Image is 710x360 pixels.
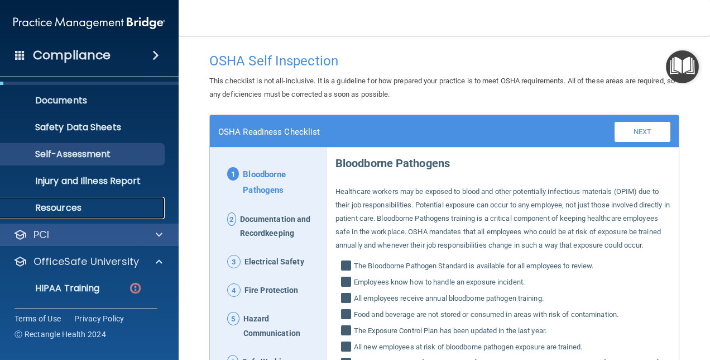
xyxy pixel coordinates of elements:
span: The Bloodborne Pathogen Standard is available for all employees to review. [354,259,593,273]
span: 5 [227,312,239,325]
p: Self-Assessment [7,149,160,160]
a: Next [615,122,670,142]
img: danger-circle.6113f641.png [128,281,142,295]
p: Safety Data Sheets [7,122,160,133]
span: Food and beverage are not stored or consumed in areas with risk of contamination. [354,308,618,321]
span: All new employees at risk of bloodborne pathogen exposure are trained. [354,340,582,354]
span: Ⓒ Rectangle Health 2024 [15,329,106,340]
p: Documents [7,95,160,106]
span: 4 [227,283,241,297]
h4: OSHA Self Inspection [209,54,679,68]
h4: OSHA Readiness Checklist [218,127,320,137]
input: Employees know how to handle an exposure incident. [341,278,354,289]
span: Hazard Communication [243,312,319,341]
p: Bloodborne Pathogens [335,148,670,174]
p: OfficeSafe University [33,255,139,268]
input: Food and beverage are not stored or consumed in areas with risk of contamination. [341,310,354,321]
span: This checklist is not all-inclusive. It is a guideline for how prepared your practice is to meet ... [209,77,675,98]
img: PMB logo [13,12,165,34]
span: Documentation and Recordkeeping [240,212,319,241]
input: The Exposure Control Plan has been updated in the last year. [341,326,354,338]
span: 2 [227,212,236,226]
span: The Exposure Control Plan has been updated in the last year. [354,324,546,338]
span: All employees receive annual bloodborne pathogen training. [354,292,544,305]
span: Bloodborne Pathogens [243,167,319,198]
p: Resources [7,202,160,214]
a: OfficeSafe University [13,255,162,268]
a: Privacy Policy [74,313,124,324]
img: danger-circle.6113f641.png [128,308,142,322]
p: Injury and Illness Report [7,176,160,187]
span: Electrical Safety [244,255,304,269]
p: PCI [33,228,49,241]
span: 3 [227,255,241,268]
a: Terms of Use [15,313,61,324]
a: PCI [13,228,162,241]
input: The Bloodborne Pathogen Standard is available for all employees to review. [341,262,354,273]
button: Open Resource Center [666,50,699,83]
p: HIPAA Training [7,283,99,294]
span: Employees know how to handle an exposure incident. [354,276,525,289]
input: All employees receive annual bloodborne pathogen training. [341,294,354,305]
input: All new employees at risk of bloodborne pathogen exposure are trained. [341,343,354,354]
span: 1 [227,167,239,181]
p: Healthcare workers may be exposed to blood and other potentially infectious materials (OPIM) due ... [335,185,670,252]
h4: Compliance [33,48,111,63]
span: Fire Protection [244,283,299,298]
